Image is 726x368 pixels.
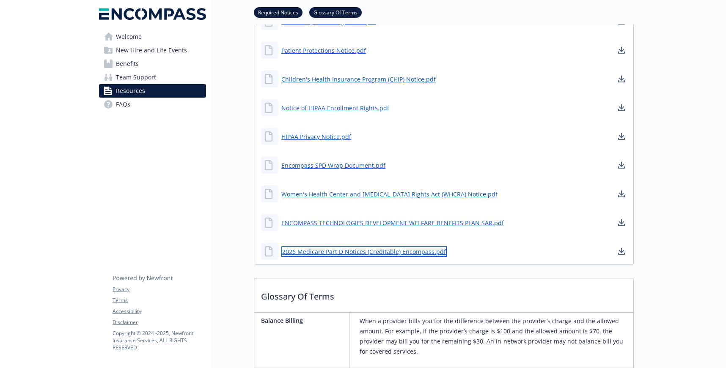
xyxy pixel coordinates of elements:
[261,316,346,325] p: Balance Billing
[616,160,627,170] a: download document
[254,8,302,16] a: Required Notices
[99,98,206,111] a: FAQs
[616,189,627,199] a: download document
[281,218,504,227] a: ENCOMPASS TECHNOLOGIES DEVELOPMENT WELFARE BENEFITS PLAN SAR.pdf
[99,30,206,44] a: Welcome
[281,246,447,257] a: 2026 Medicare Part D Notices (Creditable) Encompass.pdf
[113,308,206,315] a: Accessibility
[281,132,351,141] a: HIPAA Privacy Notice.pdf
[616,131,627,142] a: download document
[360,316,630,357] p: When a provider bills you for the difference between the provider’s charge and the allowed amount...
[616,218,627,228] a: download document
[116,30,142,44] span: Welcome
[281,161,385,170] a: Encompass SPD Wrap Document.pdf
[99,44,206,57] a: New Hire and Life Events
[99,57,206,71] a: Benefits
[99,71,206,84] a: Team Support
[616,74,627,84] a: download document
[616,45,627,55] a: download document
[113,286,206,293] a: Privacy
[116,57,139,71] span: Benefits
[281,104,389,112] a: Notice of HIPAA Enrollment Rights.pdf
[113,330,206,351] p: Copyright © 2024 - 2025 , Newfront Insurance Services, ALL RIGHTS RESERVED
[116,71,156,84] span: Team Support
[281,190,498,199] a: Women's Health Center and [MEDICAL_DATA] Rights Act (WHCRA) Notice.pdf
[309,8,362,16] a: Glossary Of Terms
[99,84,206,98] a: Resources
[616,246,627,256] a: download document
[116,84,145,98] span: Resources
[113,297,206,304] a: Terms
[281,46,366,55] a: Patient Protections Notice.pdf
[281,75,436,84] a: Children's Health Insurance Program (CHIP) Notice.pdf
[616,103,627,113] a: download document
[113,319,206,326] a: Disclaimer
[254,278,633,310] p: Glossary Of Terms
[116,44,187,57] span: New Hire and Life Events
[116,98,130,111] span: FAQs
